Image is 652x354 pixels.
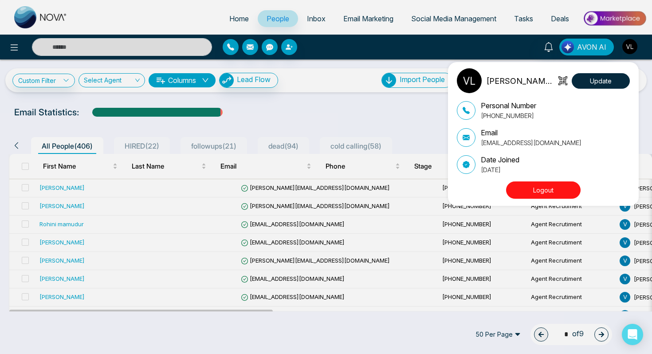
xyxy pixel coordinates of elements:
p: Personal Number [481,100,536,111]
button: Logout [506,181,581,199]
p: Email [481,127,581,138]
p: Date Joined [481,154,519,165]
p: [PHONE_NUMBER] [481,111,536,120]
p: [PERSON_NAME] LendingHub [486,75,556,87]
p: [DATE] [481,165,519,174]
div: Open Intercom Messenger [622,324,643,345]
button: Update [572,73,630,89]
p: [EMAIL_ADDRESS][DOMAIN_NAME] [481,138,581,147]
